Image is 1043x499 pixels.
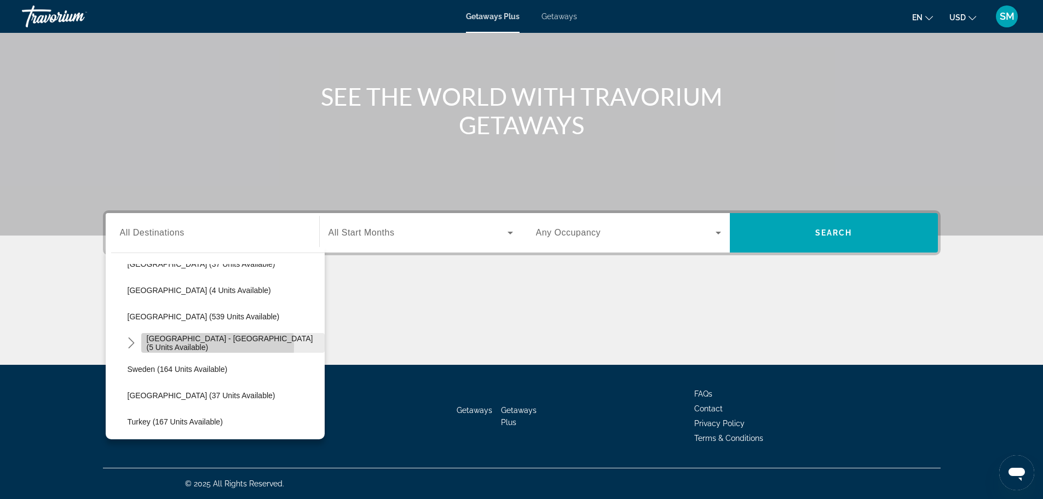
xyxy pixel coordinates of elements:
button: Select destination: Slovakia (4 units available) [122,280,325,300]
iframe: Button to launch messaging window [999,455,1034,490]
input: Select destination [120,227,305,240]
a: Getaways [457,406,492,415]
span: © 2025 All Rights Reserved. [185,479,284,488]
button: Select destination: Turkey (167 units available) [122,412,325,432]
a: Privacy Policy [694,419,745,428]
div: Destination options [106,247,325,439]
button: Toggle Spain - Canary Islands (5 units available) submenu [122,334,141,353]
a: FAQs [694,389,712,398]
span: [GEOGRAPHIC_DATA] (539 units available) [128,312,280,321]
span: Search [815,228,852,237]
span: [GEOGRAPHIC_DATA] - [GEOGRAPHIC_DATA] (5 units available) [147,334,319,352]
span: Turkey (167 units available) [128,417,223,426]
span: All Start Months [329,228,395,237]
span: en [912,13,923,22]
a: Terms & Conditions [694,434,763,443]
span: [GEOGRAPHIC_DATA] (37 units available) [128,260,275,268]
button: Change language [912,9,933,25]
div: Search widget [106,213,938,253]
a: Getaways [541,12,577,21]
button: Search [730,213,938,253]
button: Change currency [949,9,976,25]
span: All Destinations [120,228,185,237]
span: Sweden (164 units available) [128,365,228,374]
span: SM [1000,11,1015,22]
button: Select destination: Switzerland (37 units available) [122,386,325,405]
button: Select destination: Serbia (37 units available) [122,254,325,274]
a: Getaways Plus [466,12,520,21]
h1: SEE THE WORLD WITH TRAVORIUM GETAWAYS [316,82,727,139]
button: Select destination: Spain (539 units available) [122,307,325,326]
span: [GEOGRAPHIC_DATA] (37 units available) [128,391,275,400]
span: Any Occupancy [536,228,601,237]
a: Getaways Plus [501,406,537,427]
button: Select destination: Spain - Canary Islands (5 units available) [141,333,325,353]
span: [GEOGRAPHIC_DATA] (4 units available) [128,286,271,295]
button: User Menu [993,5,1021,28]
button: Select destination: Sweden (164 units available) [122,359,325,379]
span: USD [949,13,966,22]
a: Travorium [22,2,131,31]
a: Contact [694,404,723,413]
